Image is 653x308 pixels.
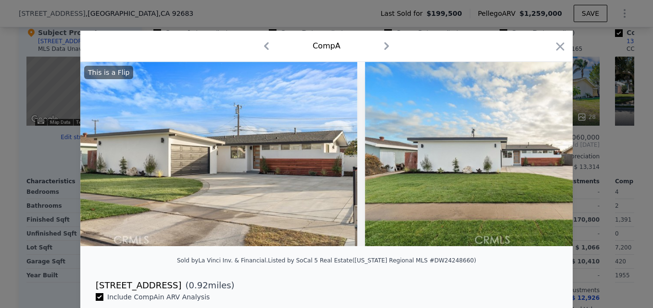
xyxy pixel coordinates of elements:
[80,62,357,246] img: Property Img
[181,279,234,292] span: ( miles)
[177,257,268,264] div: Sold by La Vinci Inv. & Financial .
[313,40,340,52] div: Comp A
[268,257,476,264] div: Listed by SoCal 5 Real Estate ([US_STATE] Regional MLS #DW24248660)
[84,66,133,79] div: This is a Flip
[96,279,181,292] div: [STREET_ADDRESS]
[365,62,642,246] img: Property Img
[189,280,208,290] span: 0.92
[103,293,213,301] span: Include Comp A in ARV Analysis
